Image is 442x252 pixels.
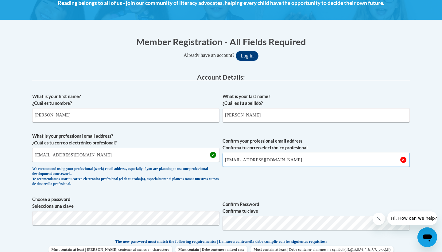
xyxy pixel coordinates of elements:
input: Metadata input [223,108,410,122]
iframe: Close message [373,213,385,225]
input: Required [223,153,410,167]
label: Confirm your professional email address Confirma tu correo electrónico profesional. [223,138,410,151]
label: What is your last name? ¿Cuál es tu apellido? [223,93,410,107]
div: We recommend using your professional (work) email address, especially if you are planning to use ... [32,167,219,187]
span: Account Details: [197,73,245,81]
button: Log in [236,51,258,61]
h1: Member Registration - All Fields Required [32,35,410,48]
input: Metadata input [32,108,219,122]
label: Choose a password Selecciona una clave [32,196,219,210]
iframe: Message from company [387,211,437,225]
iframe: Button to launch messaging window [417,227,437,247]
label: What is your professional email address? ¿Cuál es tu correo electrónico profesional? [32,133,219,146]
label: Confirm Password Confirma tu clave [223,201,410,215]
label: What is your first name? ¿Cuál es tu nombre? [32,93,219,107]
input: Metadata input [32,148,219,162]
span: Already have an account? [184,53,235,58]
span: The new password must match the following requirements: | La nueva contraseña debe cumplir con lo... [115,239,327,244]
